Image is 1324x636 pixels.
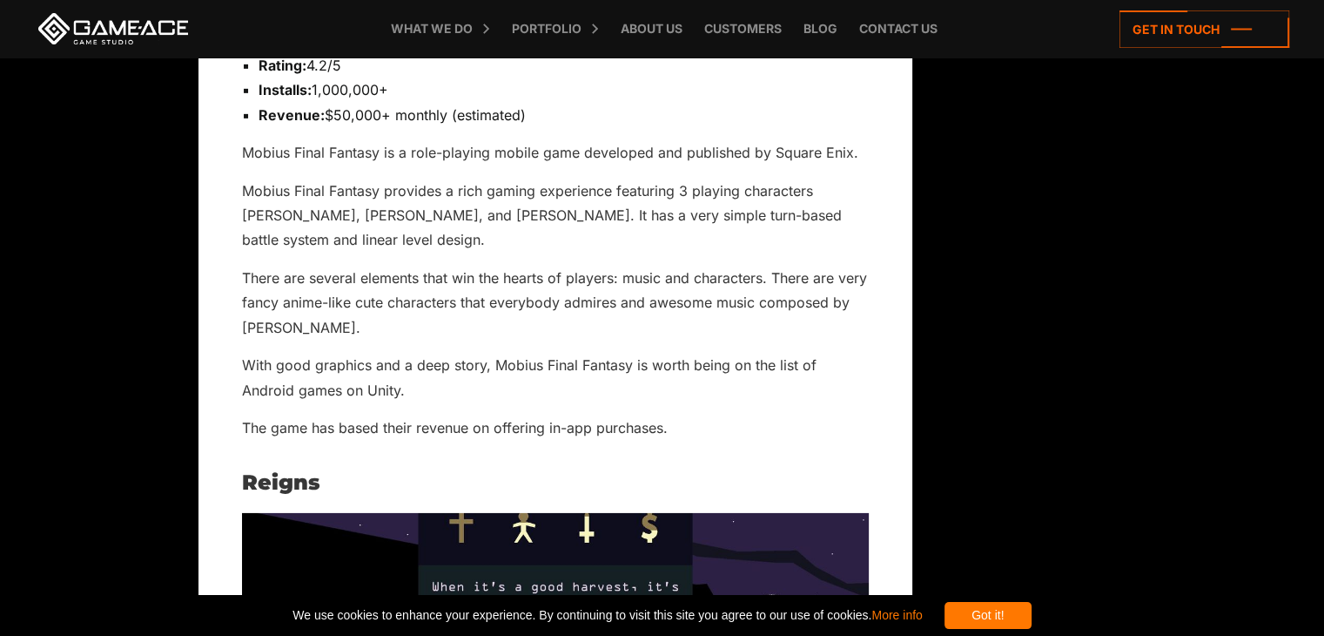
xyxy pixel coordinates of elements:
p: Mobius Final Fantasy is a role-playing mobile game developed and published by Square Enix. [242,140,869,165]
a: More info [871,608,922,622]
a: Get in touch [1119,10,1289,48]
li: $50,000+ monthly (estimated) [259,103,869,127]
div: Got it! [944,602,1032,629]
strong: Revenue: [259,106,325,124]
p: The game has based their revenue on offering in-app purchases. [242,416,869,440]
strong: Rating: [259,57,306,74]
li: 4.2/5 [259,53,869,78]
p: There are several elements that win the hearts of players: music and characters. There are very f... [242,266,869,340]
span: We use cookies to enhance your experience. By continuing to visit this site you agree to our use ... [292,602,922,629]
li: 1,000,000+ [259,78,869,102]
p: With good graphics and a deep story, Mobius Final Fantasy is worth being on the list of Android g... [242,353,869,403]
strong: Installs: [259,81,312,98]
p: Mobius Final Fantasy provides a rich gaming experience featuring 3 playing characters [PERSON_NAM... [242,179,869,253]
h2: Reigns [242,471,869,494]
